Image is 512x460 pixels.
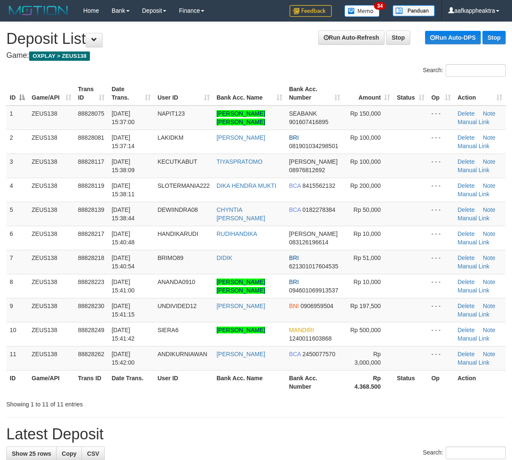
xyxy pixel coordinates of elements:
span: Copy 083126196614 to clipboard [289,239,328,246]
a: Delete [458,110,474,117]
th: Action: activate to sort column ascending [454,81,506,106]
td: 10 [6,322,28,346]
span: KECUTKABUT [157,158,197,165]
input: Search: [446,64,506,77]
th: Status [393,370,428,394]
span: [DATE] 15:38:44 [111,206,135,222]
img: panduan.png [393,5,435,16]
span: [PERSON_NAME] [289,158,338,165]
span: [DATE] 15:37:14 [111,134,135,149]
th: Bank Acc. Name [213,370,286,394]
span: 88828119 [78,182,104,189]
span: DEWIINDRA08 [157,206,198,213]
span: [DATE] 15:40:54 [111,254,135,270]
td: ZEUS138 [28,250,75,274]
a: Delete [458,254,474,261]
span: HANDIKARUDI [157,230,198,237]
span: [DATE] 15:38:11 [111,182,135,198]
span: 34 [374,2,385,10]
td: - - - [428,298,454,322]
th: Trans ID: activate to sort column ascending [75,81,108,106]
td: 2 [6,130,28,154]
td: 6 [6,226,28,250]
a: [PERSON_NAME] [217,303,265,309]
a: Note [483,134,496,141]
a: Delete [458,134,474,141]
td: 11 [6,346,28,370]
span: 88828217 [78,230,104,237]
span: BNI [289,303,299,309]
a: Note [483,327,496,333]
span: 88828223 [78,279,104,285]
a: Manual Link [458,239,490,246]
td: 9 [6,298,28,322]
span: 88828117 [78,158,104,165]
a: Manual Link [458,359,490,366]
td: ZEUS138 [28,226,75,250]
label: Search: [423,446,506,459]
a: Delete [458,206,474,213]
span: [DATE] 15:37:00 [111,110,135,125]
a: Run Auto-DPS [425,31,481,44]
th: User ID [154,370,213,394]
a: Note [483,158,496,165]
a: Manual Link [458,311,490,318]
a: Delete [458,158,474,165]
span: Copy 621301017604535 to clipboard [289,263,339,270]
th: Status: activate to sort column ascending [393,81,428,106]
a: [PERSON_NAME] [217,134,265,141]
h4: Game: [6,51,506,60]
span: Rp 10,000 [354,279,381,285]
label: Search: [423,64,506,77]
a: Note [483,182,496,189]
th: Bank Acc. Number: activate to sort column ascending [286,81,344,106]
input: Search: [446,446,506,459]
span: 88828139 [78,206,104,213]
img: Button%20Memo.svg [344,5,380,17]
td: 1 [6,106,28,130]
span: 88828218 [78,254,104,261]
span: [PERSON_NAME] [289,230,338,237]
a: Manual Link [458,167,490,173]
a: Manual Link [458,215,490,222]
td: - - - [428,322,454,346]
a: Note [483,351,496,357]
th: Date Trans. [108,370,154,394]
td: ZEUS138 [28,130,75,154]
a: DIKA HENDRA MUKTI [217,182,276,189]
span: Rp 3,000,000 [355,351,381,366]
span: Rp 197,500 [350,303,381,309]
span: Copy 8415562132 to clipboard [303,182,336,189]
img: Feedback.jpg [290,5,332,17]
th: ID: activate to sort column descending [6,81,28,106]
th: Op [428,370,454,394]
span: BRIMO89 [157,254,183,261]
a: Delete [458,182,474,189]
td: - - - [428,154,454,178]
span: BCA [289,206,301,213]
th: Amount: activate to sort column ascending [344,81,393,106]
a: Manual Link [458,191,490,198]
span: 88828075 [78,110,104,117]
span: Copy 1240011603868 to clipboard [289,335,332,342]
span: BCA [289,351,301,357]
td: 4 [6,178,28,202]
a: Run Auto-Refresh [318,30,385,45]
th: Op: activate to sort column ascending [428,81,454,106]
a: Delete [458,279,474,285]
a: CHYNTIA [PERSON_NAME] [217,206,265,222]
td: ZEUS138 [28,298,75,322]
span: [DATE] 15:41:42 [111,327,135,342]
th: Rp 4.368.500 [344,370,393,394]
span: Rp 100,000 [350,158,381,165]
a: [PERSON_NAME] [PERSON_NAME] [217,110,265,125]
span: Rp 50,000 [354,206,381,213]
td: - - - [428,202,454,226]
th: Game/API [28,370,75,394]
span: SEABANK [289,110,317,117]
th: ID [6,370,28,394]
td: - - - [428,346,454,370]
span: ANDIKURNIAWAN [157,351,207,357]
a: Note [483,110,496,117]
span: MANDIRI [289,327,314,333]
